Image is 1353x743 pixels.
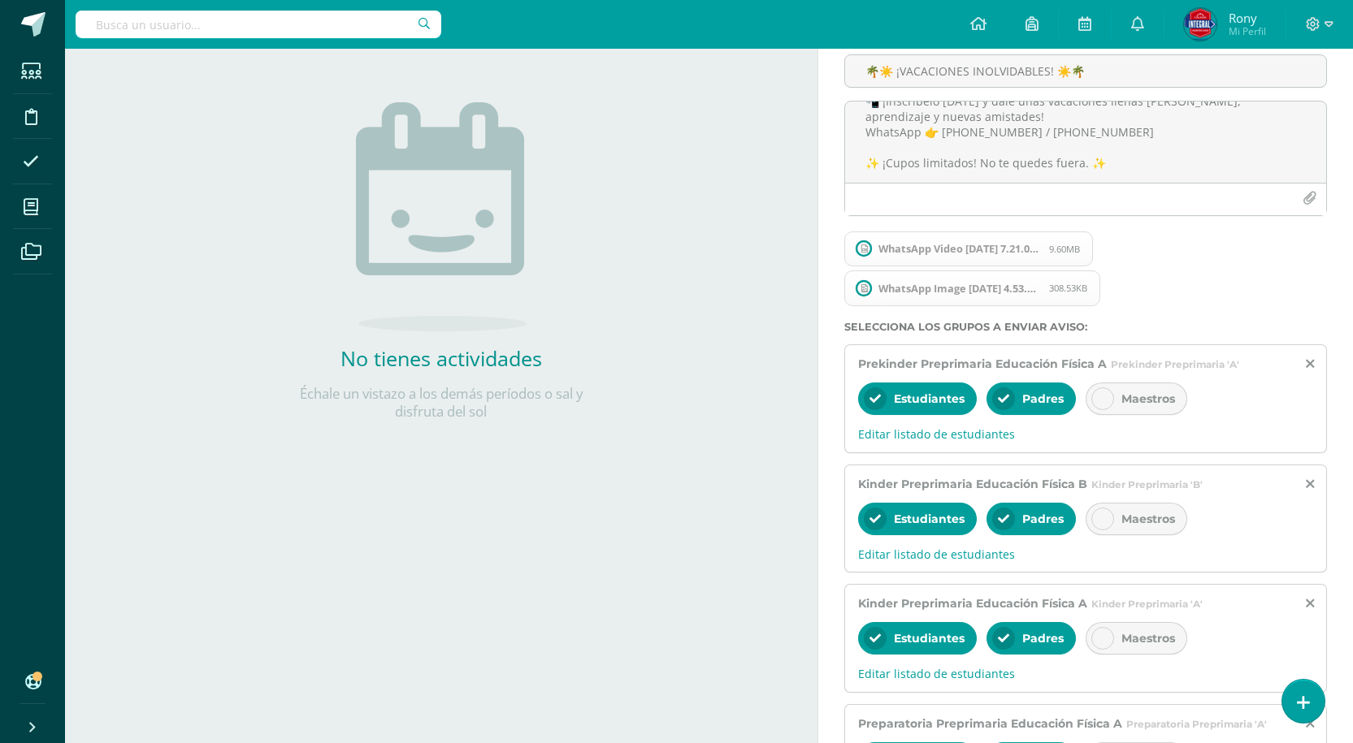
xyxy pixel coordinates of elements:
h2: No tienes actividades [279,344,604,372]
span: WhatsApp Video 2025-09-17 at 7.21.06 AM.mp4 [844,231,1093,267]
span: Mi Perfil [1229,24,1266,38]
span: Padres [1022,512,1064,526]
img: 52015bfa6619e31c320bf5792f1c1278.png [1184,8,1216,41]
label: Selecciona los grupos a enviar aviso : [844,321,1327,333]
span: Padres [1022,631,1064,646]
img: no_activities.png [356,102,527,331]
span: WhatsApp Image 2025-08-21 at 4.53.13 PM.jpeg [844,270,1100,306]
span: Prekinder Preprimaria Educación Física A [858,356,1107,371]
span: Rony [1229,10,1266,26]
span: Maestros [1121,512,1175,526]
input: Titulo [845,55,1326,87]
span: Kinder Preprimaria Educación Física A [858,596,1087,611]
span: Maestros [1121,631,1175,646]
span: 9.60MB [1049,243,1080,255]
span: Prekinder Preprimaria 'A' [1111,358,1239,370]
span: Preparatoria Preprimaria Educación Física A [858,716,1122,731]
span: Estudiantes [894,631,965,646]
input: Busca un usuario... [76,11,441,38]
span: Estudiantes [894,391,965,406]
span: Kinder Preprimaria 'B' [1091,478,1203,490]
span: Padres [1022,391,1064,406]
span: Estudiantes [894,512,965,526]
span: 308.53KB [1049,282,1087,294]
span: Maestros [1121,391,1175,406]
span: Editar listado de estudiantes [858,666,1313,681]
span: WhatsApp Image [DATE] 4.53.13 PM.jpeg [870,282,1049,295]
span: Kinder Preprimaria 'A' [1091,598,1203,610]
textarea: 🎉 ¡El curso más divertido del año está por comenzar! Del [DATE] al [DATE] 👉 Niños de 5 a 14 años ... [845,102,1326,183]
p: Échale un vistazo a los demás períodos o sal y disfruta del sol [279,385,604,421]
span: Preparatoria Preprimaria 'A' [1126,718,1267,730]
span: WhatsApp Video [DATE] 7.21.06 AM.mp4 [870,242,1049,255]
span: Editar listado de estudiantes [858,426,1313,442]
span: Editar listado de estudiantes [858,546,1313,562]
span: Kinder Preprimaria Educación Física B [858,477,1087,491]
